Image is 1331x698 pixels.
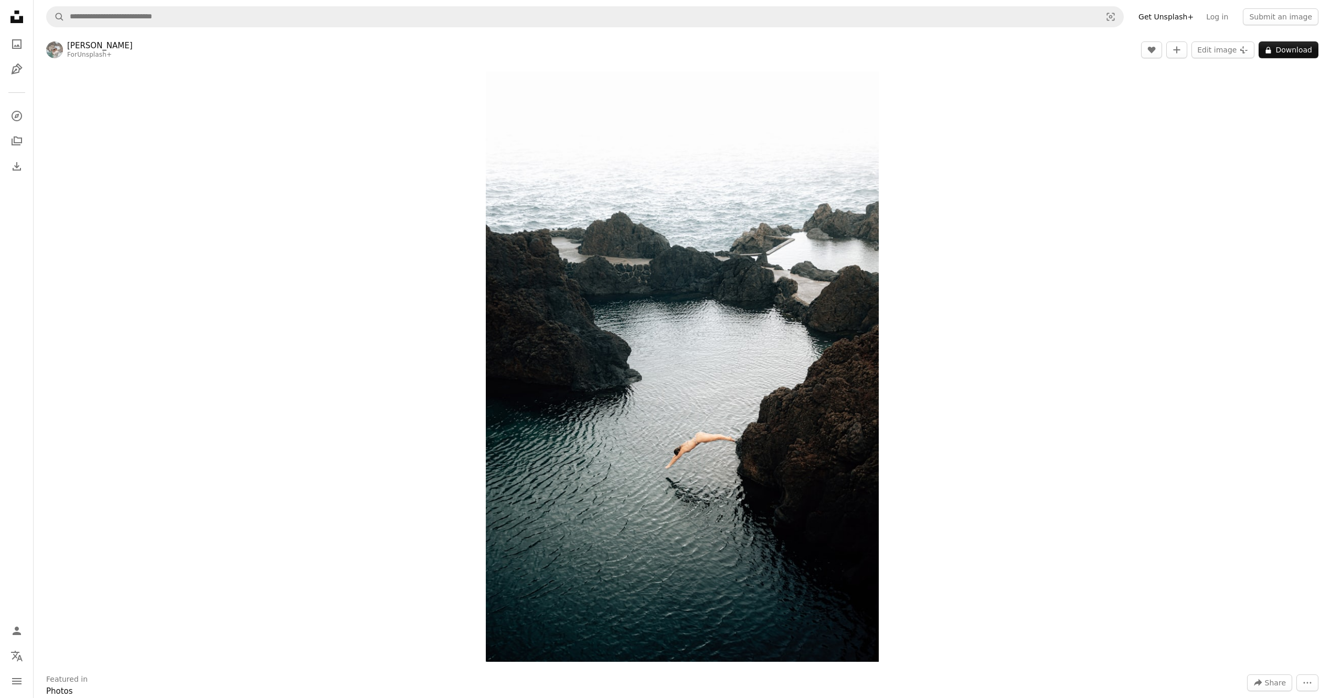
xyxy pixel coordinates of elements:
button: Edit image [1191,41,1254,58]
img: Go to Johannes Kopf's profile [46,41,63,58]
button: Download [1259,41,1318,58]
a: Collections [6,131,27,152]
button: Add to Collection [1166,41,1187,58]
a: Download History [6,156,27,177]
a: Log in / Sign up [6,620,27,641]
form: Find visuals sitewide [46,6,1124,27]
a: Explore [6,105,27,126]
button: Zoom in on this image [486,71,879,662]
a: [PERSON_NAME] [67,40,133,51]
button: Menu [6,671,27,692]
button: More Actions [1296,674,1318,691]
button: Share this image [1247,674,1292,691]
a: Unsplash+ [77,51,112,58]
button: Visual search [1098,7,1123,27]
a: Photos [46,686,73,696]
img: A person dives into the cool water. [486,71,879,662]
a: Photos [6,34,27,55]
button: Search Unsplash [47,7,65,27]
button: Like [1141,41,1162,58]
div: For [67,51,133,59]
span: Share [1265,675,1286,691]
a: Log in [1200,8,1234,25]
button: Submit an image [1243,8,1318,25]
button: Language [6,646,27,667]
a: Illustrations [6,59,27,80]
h3: Featured in [46,674,88,685]
a: Get Unsplash+ [1132,8,1200,25]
